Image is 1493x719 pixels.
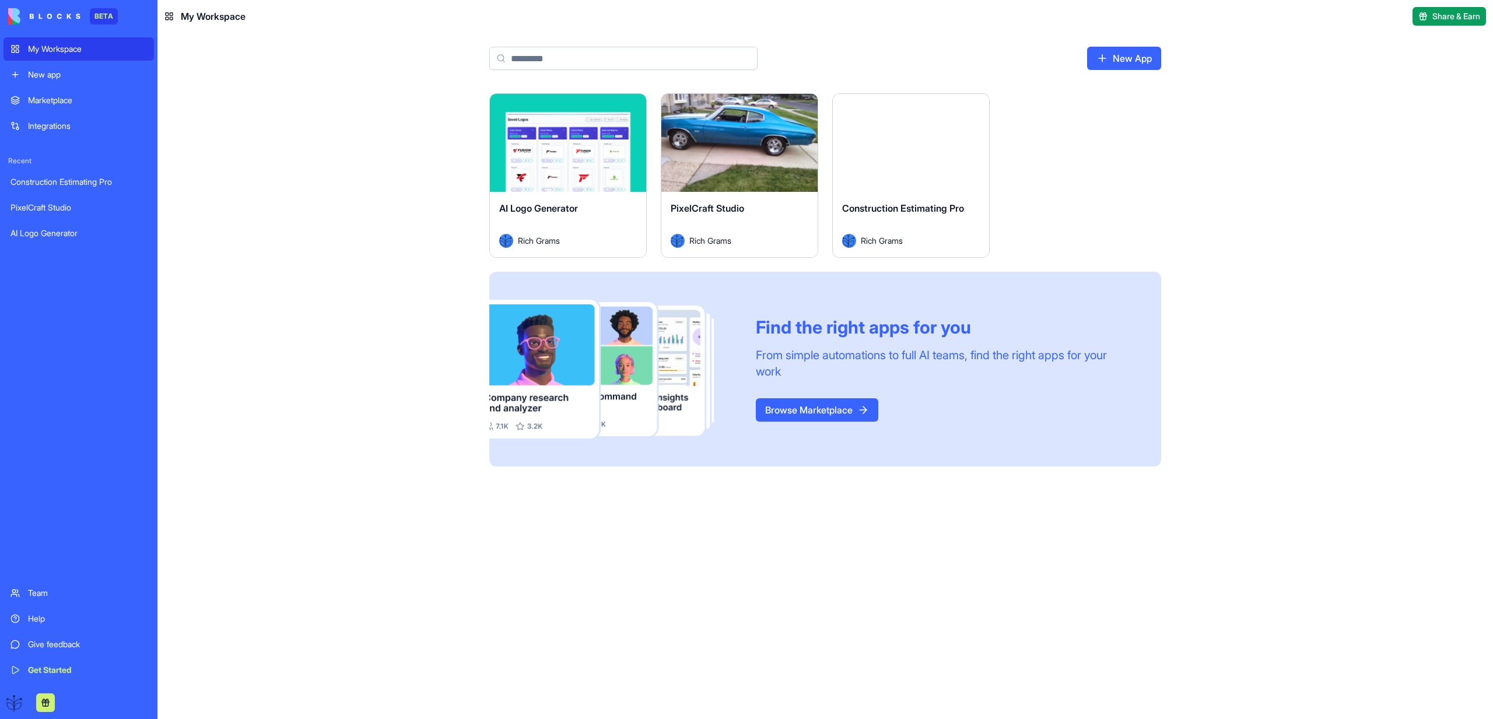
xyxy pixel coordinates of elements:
[689,234,731,247] span: Rich Grams
[1413,7,1486,26] button: Share & Earn
[181,9,246,23] span: My Workspace
[10,176,147,188] div: Construction Estimating Pro
[671,202,744,214] span: PixelCraft Studio
[489,300,737,439] img: Frame_181_egmpey.png
[3,581,154,605] a: Team
[3,196,154,219] a: PixelCraft Studio
[28,120,147,132] div: Integrations
[3,37,154,61] a: My Workspace
[28,613,147,625] div: Help
[28,94,147,106] div: Marketplace
[756,317,1133,338] div: Find the right apps for you
[90,8,118,24] div: BETA
[518,234,560,247] span: Rich Grams
[3,114,154,138] a: Integrations
[842,234,856,248] img: Avatar
[3,170,154,194] a: Construction Estimating Pro
[499,234,513,248] img: Avatar
[1087,47,1161,70] a: New App
[756,347,1133,380] div: From simple automations to full AI teams, find the right apps for your work
[28,664,147,676] div: Get Started
[671,234,685,248] img: Avatar
[3,89,154,112] a: Marketplace
[10,202,147,213] div: PixelCraft Studio
[3,63,154,86] a: New app
[756,398,878,422] a: Browse Marketplace
[10,227,147,239] div: AI Logo Generator
[3,607,154,630] a: Help
[8,8,80,24] img: logo
[28,43,147,55] div: My Workspace
[28,587,147,599] div: Team
[6,693,24,712] img: ACg8ocJXc4biGNmL-6_84M9niqKohncbsBQNEji79DO8k46BE60Re2nP=s96-c
[489,93,647,258] a: AI Logo GeneratorAvatarRich Grams
[3,222,154,245] a: AI Logo Generator
[861,234,903,247] span: Rich Grams
[832,93,990,258] a: Construction Estimating ProAvatarRich Grams
[1432,10,1480,22] span: Share & Earn
[842,202,964,214] span: Construction Estimating Pro
[3,658,154,682] a: Get Started
[661,93,818,258] a: PixelCraft StudioAvatarRich Grams
[8,8,118,24] a: BETA
[3,156,154,166] span: Recent
[28,69,147,80] div: New app
[28,639,147,650] div: Give feedback
[499,202,578,214] span: AI Logo Generator
[3,633,154,656] a: Give feedback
